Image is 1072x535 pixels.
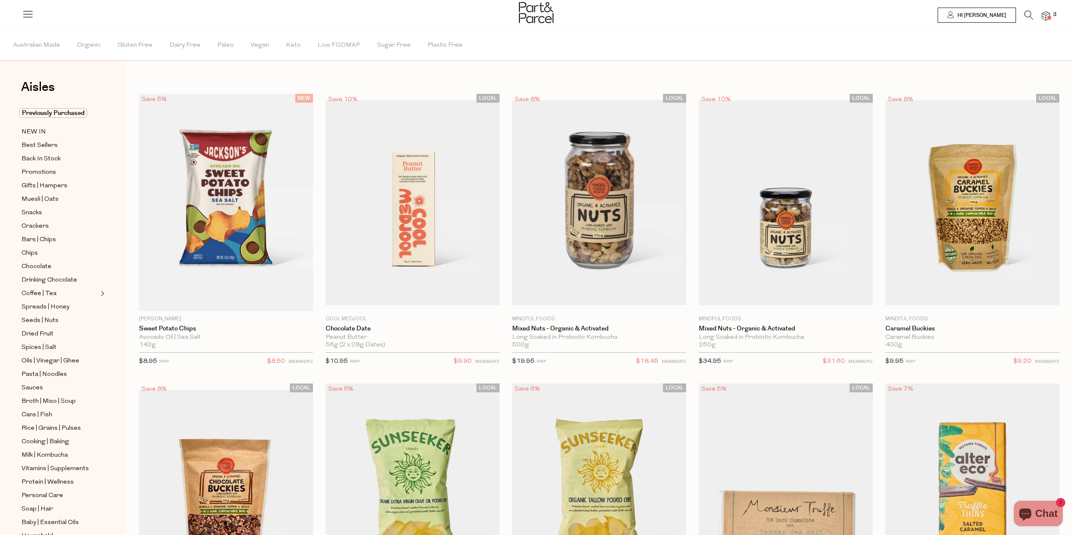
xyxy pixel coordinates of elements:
span: LOCAL [476,94,500,103]
img: Mixed Nuts - Organic & Activated [512,100,686,305]
a: Gifts | Hampers [21,181,98,191]
span: Sauces [21,383,43,393]
span: Hi [PERSON_NAME] [955,12,1006,19]
span: Gifts | Hampers [21,181,67,191]
small: RRP [906,359,915,364]
span: Chocolate [21,262,51,272]
a: Protein | Wellness [21,477,98,487]
span: Promotions [21,168,56,178]
div: Peanut Butter [326,334,500,341]
span: $8.50 [267,356,285,367]
div: Avocado Oil | Sea Salt [139,334,313,341]
span: LOCAL [1036,94,1059,103]
span: Milk | Kombucha [21,450,68,460]
a: Back In Stock [21,154,98,164]
div: Save 8% [139,383,169,395]
a: Pasta | Noodles [21,369,98,380]
span: Soap | Hair [21,504,53,514]
span: Low FODMAP [318,31,360,60]
small: RRP [350,359,360,364]
img: Chocolate Date [326,100,500,305]
a: Sauces [21,383,98,393]
span: 500g [512,341,529,349]
div: Save 7% [885,383,916,395]
span: Muesli | Oats [21,194,59,205]
a: Dried Fruit [21,329,98,339]
span: Paleo [217,31,234,60]
a: NEW IN [21,127,98,137]
span: Cans | Fish [21,410,52,420]
a: Mixed Nuts - Organic & Activated [699,325,873,333]
span: 3 [1051,11,1059,19]
a: Spices | Salt [21,342,98,353]
span: $10.95 [326,358,348,365]
a: Coffee | Tea [21,288,98,299]
span: 250g [699,341,716,349]
p: [PERSON_NAME] [139,315,313,323]
div: Save 8% [885,94,916,105]
img: Sweet Potato Chips [139,94,313,311]
span: Keto [286,31,301,60]
span: Cooking | Baking [21,437,69,447]
span: Drinking Chocolate [21,275,77,285]
a: Previously Purchased [21,108,98,118]
a: Sweet Potato Chips [139,325,313,333]
div: Long Soaked in Probiotic Kombucha [699,334,873,341]
span: NEW IN [21,127,46,137]
img: Part&Parcel [519,2,553,23]
a: Spreads | Honey [21,302,98,312]
div: Save 10% [326,94,360,105]
span: Chips [21,248,38,258]
span: Bars | Chips [21,235,56,245]
span: Gluten Free [118,31,152,60]
div: Long Soaked in Probiotic Kombucha [512,334,686,341]
span: Vegan [251,31,269,60]
span: Snacks [21,208,42,218]
span: Protein | Wellness [21,477,74,487]
a: Baby | Essential Oils [21,517,98,528]
div: Save 6% [512,383,543,395]
div: Save 6% [326,383,356,395]
button: Expand/Collapse Coffee | Tea [99,288,104,298]
span: Previously Purchased [19,108,87,118]
span: LOCAL [850,94,873,103]
a: Aisles [21,81,55,102]
a: Best Sellers [21,140,98,151]
a: Muesli | Oats [21,194,98,205]
a: Crackers [21,221,98,232]
div: Save 5% [699,383,729,395]
inbox-online-store-chat: Shopify online store chat [1011,501,1065,528]
span: 142g [139,341,156,349]
span: Dried Fruit [21,329,53,339]
p: Mindful Foods [699,315,873,323]
small: RRP [537,359,546,364]
a: Hi [PERSON_NAME] [938,8,1016,23]
a: Rice | Grains | Pulses [21,423,98,434]
span: LOCAL [290,383,313,392]
span: Australian Made [13,31,60,60]
span: LOCAL [850,383,873,392]
p: Cool Medjool [326,315,500,323]
a: Oils | Vinegar | Ghee [21,356,98,366]
small: MEMBERS [289,359,313,364]
span: NEW [295,94,313,103]
small: MEMBERS [475,359,500,364]
small: MEMBERS [848,359,873,364]
span: $9.90 [454,356,472,367]
a: Cans | Fish [21,410,98,420]
a: Chocolate [21,261,98,272]
span: LOCAL [663,94,686,103]
a: Caramel Buckies [885,325,1059,333]
a: Chocolate Date [326,325,500,333]
img: Mixed Nuts - Organic & Activated [699,100,873,305]
a: Broth | Miso | Soup [21,396,98,407]
span: Aisles [21,78,55,96]
span: $19.95 [512,358,535,365]
span: LOCAL [476,383,500,392]
a: Seeds | Nuts [21,315,98,326]
a: Promotions [21,167,98,178]
span: Oils | Vinegar | Ghee [21,356,79,366]
span: $9.95 [885,358,904,365]
span: Vitamins | Supplements [21,464,89,474]
span: Coffee | Tea [21,289,56,299]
